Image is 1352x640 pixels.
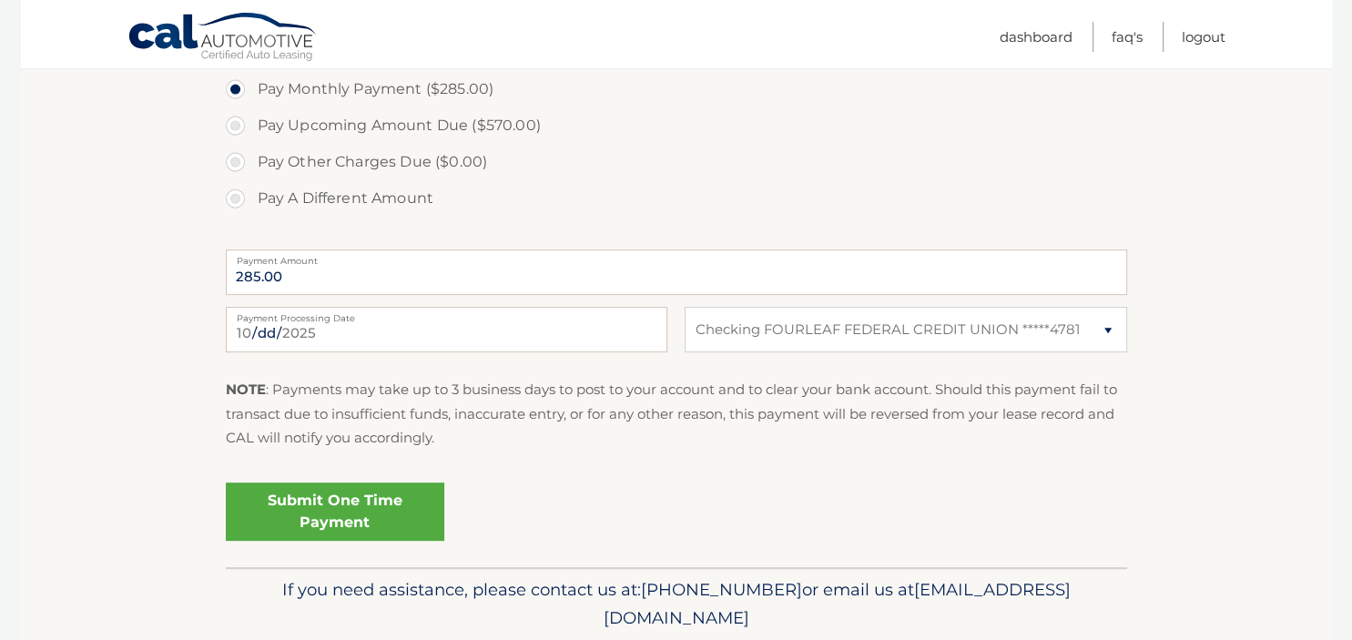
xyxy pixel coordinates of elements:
[226,144,1127,180] label: Pay Other Charges Due ($0.00)
[127,12,319,65] a: Cal Automotive
[1182,22,1225,52] a: Logout
[226,180,1127,217] label: Pay A Different Amount
[226,307,667,352] input: Payment Date
[226,381,266,398] strong: NOTE
[226,307,667,321] label: Payment Processing Date
[1112,22,1143,52] a: FAQ's
[238,575,1115,634] p: If you need assistance, please contact us at: or email us at
[226,107,1127,144] label: Pay Upcoming Amount Due ($570.00)
[226,249,1127,295] input: Payment Amount
[226,378,1127,450] p: : Payments may take up to 3 business days to post to your account and to clear your bank account....
[226,71,1127,107] label: Pay Monthly Payment ($285.00)
[1000,22,1072,52] a: Dashboard
[641,579,802,600] span: [PHONE_NUMBER]
[226,249,1127,264] label: Payment Amount
[226,483,444,541] a: Submit One Time Payment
